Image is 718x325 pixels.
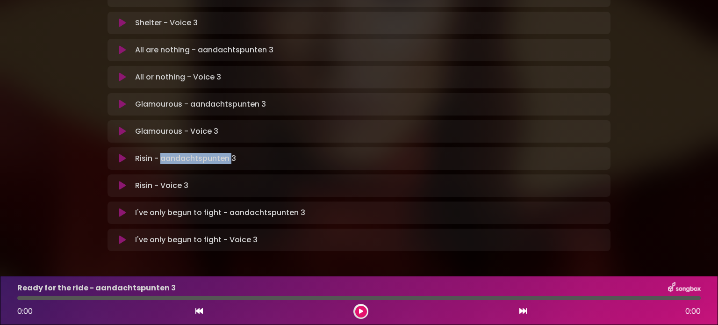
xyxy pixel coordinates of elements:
p: I've only begun to fight - aandachtspunten 3 [135,207,305,218]
p: Glamourous - aandachtspunten 3 [135,99,266,110]
p: Ready for the ride - aandachtspunten 3 [17,282,176,294]
p: Glamourous - Voice 3 [135,126,218,137]
p: I've only begun to fight - Voice 3 [135,234,258,246]
p: All are nothing - aandachtspunten 3 [135,44,273,56]
img: songbox-logo-white.png [668,282,701,294]
p: Shelter - Voice 3 [135,17,198,29]
p: Risin - aandachtspunten 3 [135,153,236,164]
p: All or nothing - Voice 3 [135,72,221,83]
p: Risin - Voice 3 [135,180,188,191]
